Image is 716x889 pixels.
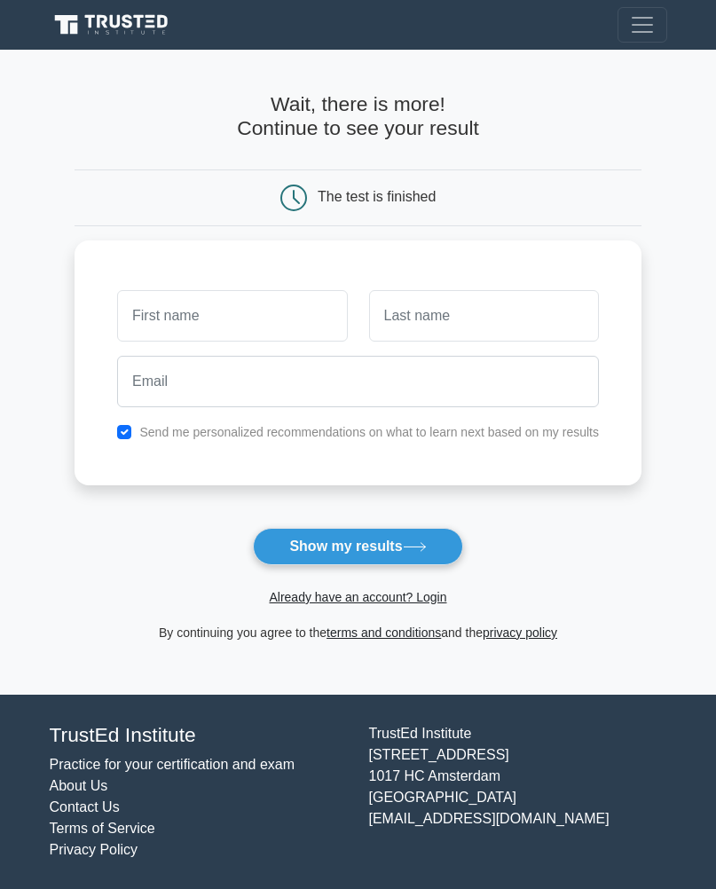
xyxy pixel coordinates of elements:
[50,757,295,772] a: Practice for your certification and exam
[50,821,155,836] a: Terms of Service
[50,723,348,747] h4: TrustEd Institute
[618,7,667,43] button: Toggle navigation
[327,625,441,640] a: terms and conditions
[253,528,462,565] button: Show my results
[139,425,599,439] label: Send me personalized recommendations on what to learn next based on my results
[50,842,138,857] a: Privacy Policy
[50,799,120,814] a: Contact Us
[369,290,599,342] input: Last name
[117,290,347,342] input: First name
[358,723,678,861] div: TrustEd Institute [STREET_ADDRESS] 1017 HC Amsterdam [GEOGRAPHIC_DATA] [EMAIL_ADDRESS][DOMAIN_NAME]
[269,590,446,604] a: Already have an account? Login
[318,189,436,204] div: The test is finished
[50,778,108,793] a: About Us
[117,356,599,407] input: Email
[483,625,557,640] a: privacy policy
[75,92,641,141] h4: Wait, there is more! Continue to see your result
[64,622,652,643] div: By continuing you agree to the and the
